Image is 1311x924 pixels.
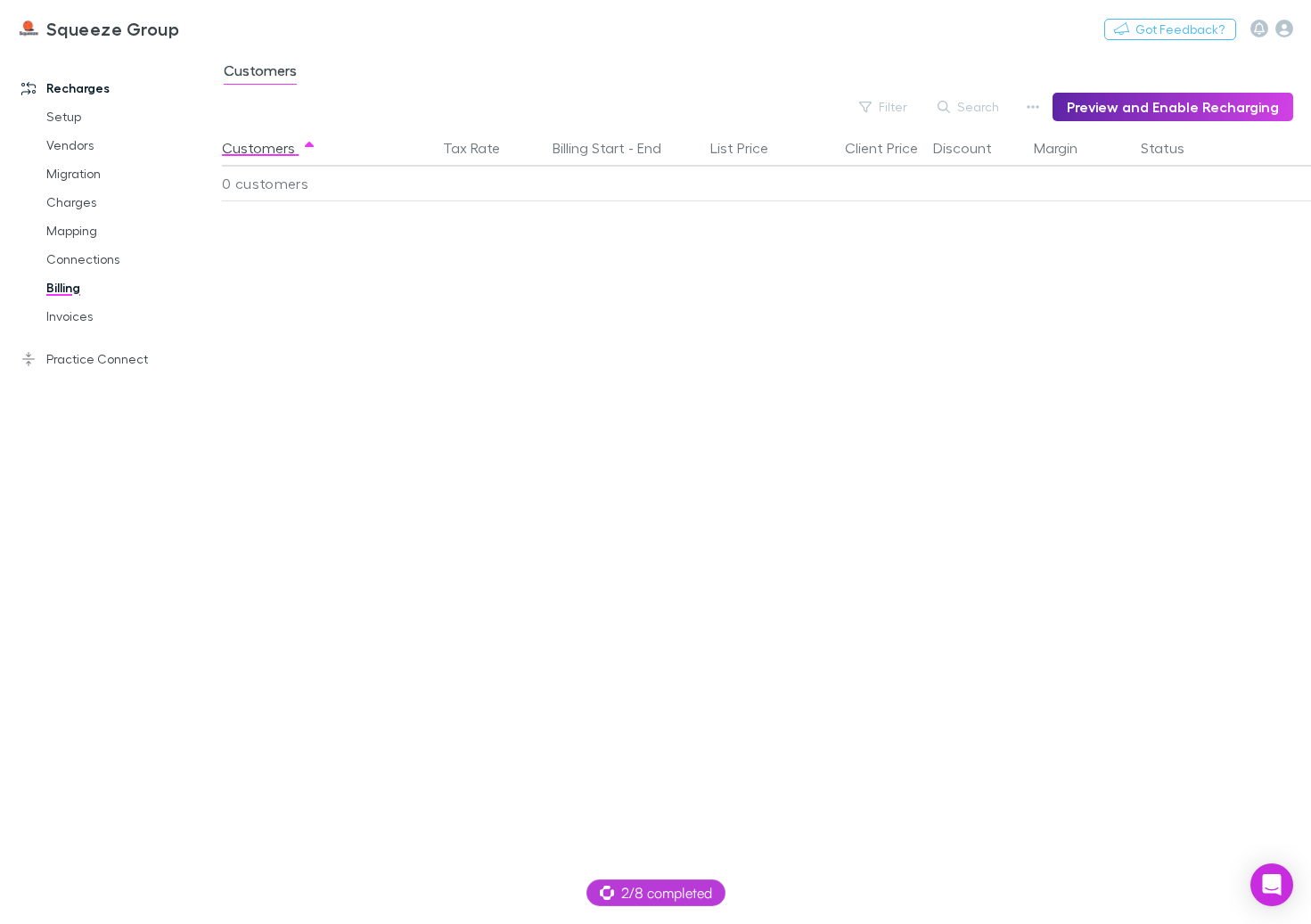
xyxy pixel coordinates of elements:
a: Billing [29,274,218,302]
h3: Squeeze Group [46,18,179,39]
button: Status [1141,130,1206,166]
a: Invoices [29,302,218,331]
button: Filter [850,96,918,118]
button: Customers [222,130,316,166]
a: Squeeze Group [7,7,190,50]
a: Recharges [4,74,218,102]
a: Vendors [29,131,218,159]
button: Billing Start - End [553,130,683,166]
a: Practice Connect [4,345,218,373]
a: Migration [29,159,218,188]
a: Mapping [29,217,218,245]
a: Setup [29,102,218,131]
a: Connections [29,245,218,274]
button: Search [929,96,1010,118]
button: Got Feedback? [1104,19,1236,40]
div: Open Intercom Messenger [1250,863,1293,906]
div: 0 customers [222,166,436,201]
button: Client Price [845,130,939,166]
button: Preview and Enable Recharging [1053,93,1293,121]
img: Squeeze Group's Logo [18,18,39,39]
span: Customers [224,61,297,85]
button: Discount [933,130,1013,166]
button: Tax Rate [443,130,521,166]
button: Margin [1034,130,1099,166]
button: List Price [710,130,790,166]
a: Charges [29,188,218,217]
